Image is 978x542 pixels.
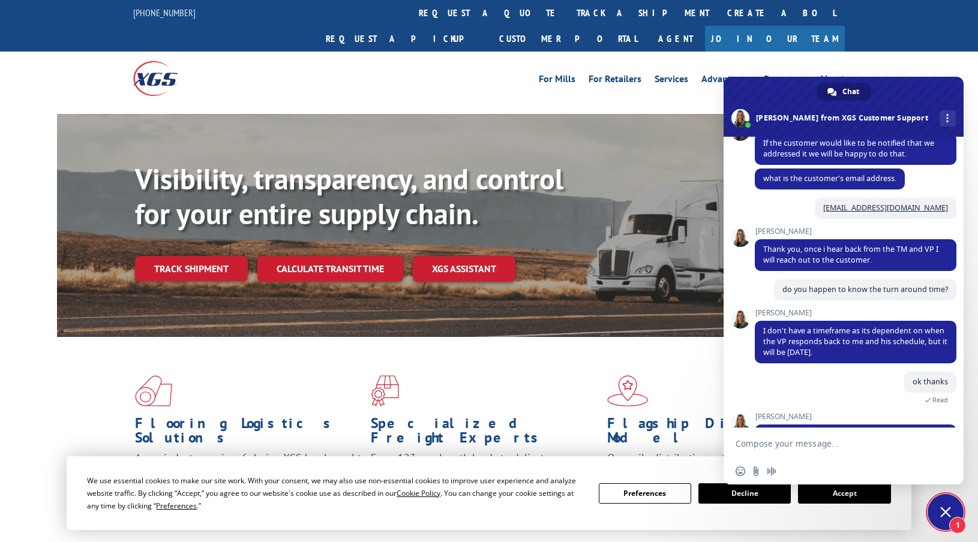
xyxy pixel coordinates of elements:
span: Cookie Policy [397,488,440,498]
p: From 123 overlength loads to delicate cargo, our experienced staff knows the best way to move you... [371,451,598,504]
a: Join Our Team [705,26,845,52]
h1: Flagship Distribution Model [607,416,834,451]
button: Accept [798,483,890,504]
span: Thank you, once i hear back from the TM and VP I will reach out to the customer. [763,244,938,265]
b: Visibility, transparency, and control for your entire supply chain. [135,160,563,232]
span: Send a file [751,466,761,476]
span: Read [932,396,948,404]
span: what is the customer's email address. [763,173,896,183]
a: Request a pickup [317,26,490,52]
a: XGS ASSISTANT [413,256,515,282]
span: Audio message [767,466,776,476]
a: Chat [817,83,871,101]
a: For Mills [539,74,575,88]
span: ok thanks [913,377,948,387]
a: Services [655,74,688,88]
a: Calculate transit time [257,256,403,282]
a: Advantages [701,74,751,88]
img: xgs-icon-flagship-distribution-model-red [607,375,649,406]
a: Track shipment [135,256,248,281]
span: 1 [949,517,966,534]
span: do you happen to know the turn around time? [782,284,948,294]
span: Preferences [156,501,197,511]
span: [PERSON_NAME] [755,412,956,421]
a: [EMAIL_ADDRESS][DOMAIN_NAME] [823,203,948,213]
span: As an industry carrier of choice, XGS has brought innovation and dedication to flooring logistics... [135,451,361,493]
span: [PERSON_NAME] [755,309,956,317]
a: About [819,74,845,88]
h1: Flooring Logistics Solutions [135,416,362,451]
span: [PERSON_NAME] [755,227,956,236]
button: Decline [698,483,791,504]
textarea: Compose your message... [736,428,928,458]
a: Customer Portal [490,26,646,52]
img: xgs-icon-total-supply-chain-intelligence-red [135,375,172,406]
span: Our agile distribution network gives you nationwide inventory management on demand. [607,451,828,479]
span: Insert an emoji [736,466,745,476]
a: [PHONE_NUMBER] [133,7,196,19]
img: xgs-icon-focused-on-flooring-red [371,375,399,406]
span: Chat [842,83,859,101]
a: For Retailers [589,74,641,88]
span: I don't have a timeframe as its dependent on when the VP responds back to me and his schedule, bu... [763,326,947,357]
a: Close chat [928,494,964,530]
button: Preferences [599,483,691,504]
a: Agent [646,26,705,52]
a: Resources [764,74,806,88]
div: We use essential cookies to make our site work. With your consent, we may also use non-essential ... [87,474,584,512]
span: If the customer would like to be notified that we addressed it we will be happy to do that. [763,138,934,159]
h1: Specialized Freight Experts [371,416,598,451]
div: Cookie Consent Prompt [67,456,911,530]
